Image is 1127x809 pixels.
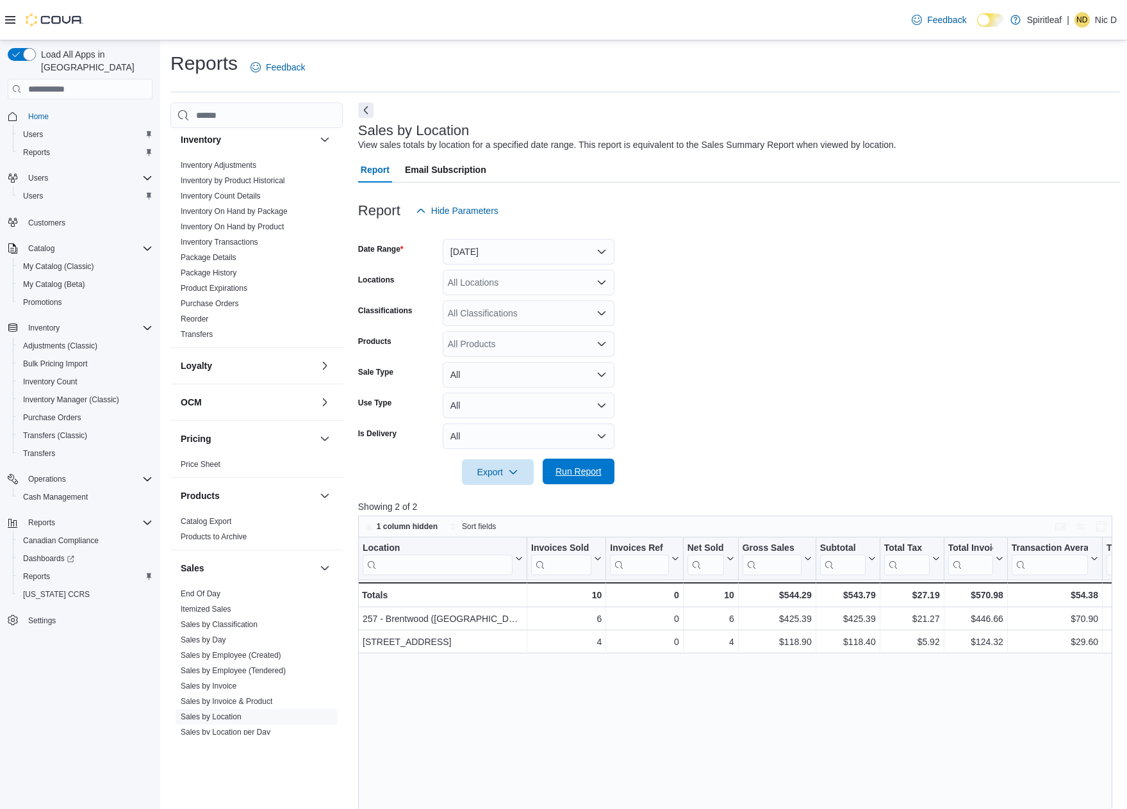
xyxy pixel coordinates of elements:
[317,560,333,576] button: Sales
[181,589,220,599] span: End Of Day
[948,611,1003,626] div: $446.66
[596,277,607,288] button: Open list of options
[181,604,231,614] span: Itemized Sales
[28,218,65,228] span: Customers
[23,471,71,487] button: Operations
[18,410,152,425] span: Purchase Orders
[181,237,258,247] span: Inventory Transactions
[181,432,315,445] button: Pricing
[18,259,99,274] a: My Catalog (Classic)
[28,474,66,484] span: Operations
[462,459,534,485] button: Export
[3,470,158,488] button: Operations
[610,543,668,575] div: Invoices Ref
[18,374,152,389] span: Inventory Count
[181,359,315,372] button: Loyalty
[23,170,53,186] button: Users
[13,373,158,391] button: Inventory Count
[13,488,158,506] button: Cash Management
[181,651,281,660] a: Sales by Employee (Created)
[23,515,60,530] button: Reports
[13,257,158,275] button: My Catalog (Classic)
[358,275,395,285] label: Locations
[977,27,978,28] span: Dark Mode
[23,413,81,423] span: Purchase Orders
[18,392,152,407] span: Inventory Manager (Classic)
[18,551,152,566] span: Dashboards
[13,126,158,143] button: Users
[181,562,315,575] button: Sales
[23,515,152,530] span: Reports
[13,409,158,427] button: Purchase Orders
[531,543,591,555] div: Invoices Sold
[18,551,79,566] a: Dashboards
[23,320,152,336] span: Inventory
[18,188,48,204] a: Users
[358,203,400,218] h3: Report
[1027,12,1062,28] p: Spiritleaf
[363,543,523,575] button: Location
[181,359,212,372] h3: Loyalty
[18,569,55,584] a: Reports
[819,611,875,626] div: $425.39
[181,283,247,293] span: Product Expirations
[18,587,95,602] a: [US_STATE] CCRS
[18,295,67,310] a: Promotions
[181,268,236,278] span: Package History
[18,356,152,372] span: Bulk Pricing Import
[317,431,333,446] button: Pricing
[245,54,310,80] a: Feedback
[13,550,158,568] a: Dashboards
[23,191,43,201] span: Users
[358,429,397,439] label: Is Delivery
[358,500,1120,513] p: Showing 2 of 2
[23,395,119,405] span: Inventory Manager (Classic)
[23,241,152,256] span: Catalog
[23,215,70,231] a: Customers
[3,169,158,187] button: Users
[948,587,1003,603] div: $570.98
[443,239,614,265] button: [DATE]
[181,712,242,721] a: Sales by Location
[181,635,226,645] span: Sales by Day
[23,341,97,351] span: Adjustments (Classic)
[743,611,812,626] div: $425.39
[181,284,247,293] a: Product Expirations
[687,543,724,555] div: Net Sold
[18,587,152,602] span: Washington CCRS
[948,634,1003,650] div: $124.32
[28,111,49,122] span: Home
[13,391,158,409] button: Inventory Manager (Classic)
[18,446,152,461] span: Transfers
[18,428,92,443] a: Transfers (Classic)
[181,532,247,541] a: Products to Archive
[23,377,78,387] span: Inventory Count
[531,634,602,650] div: 4
[610,543,679,575] button: Invoices Ref
[23,359,88,369] span: Bulk Pricing Import
[1053,519,1068,534] button: Keyboard shortcuts
[23,109,54,124] a: Home
[23,589,90,600] span: [US_STATE] CCRS
[819,543,865,555] div: Subtotal
[358,102,374,118] button: Next
[1012,543,1098,575] button: Transaction Average
[181,191,261,201] span: Inventory Count Details
[23,279,85,290] span: My Catalog (Beta)
[819,587,875,603] div: $543.79
[411,198,504,224] button: Hide Parameters
[743,543,802,555] div: Gross Sales
[181,207,288,216] a: Inventory On Hand by Package
[884,634,939,650] div: $5.92
[18,374,83,389] a: Inventory Count
[884,543,929,575] div: Total Tax
[444,519,501,534] button: Sort fields
[170,457,343,477] div: Pricing
[18,446,60,461] a: Transfers
[18,533,104,548] a: Canadian Compliance
[181,160,256,170] span: Inventory Adjustments
[596,339,607,349] button: Open list of options
[23,613,61,628] a: Settings
[181,681,236,691] span: Sales by Invoice
[181,432,211,445] h3: Pricing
